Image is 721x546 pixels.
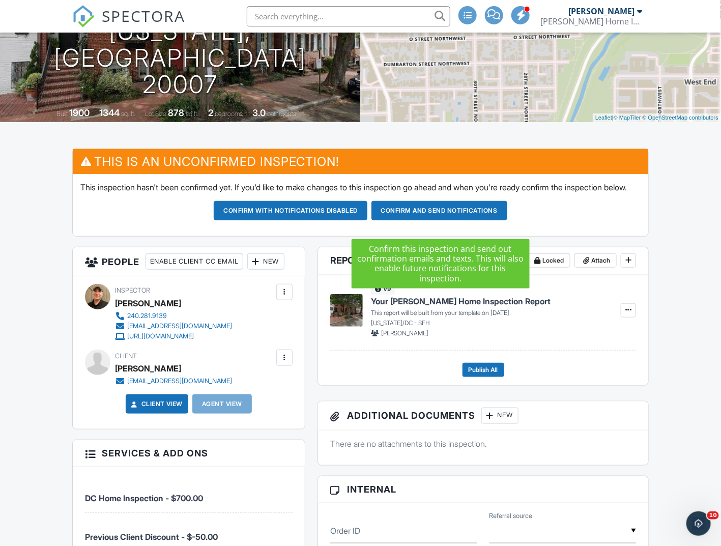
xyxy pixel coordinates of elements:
[99,107,120,118] div: 1344
[208,107,213,118] div: 2
[686,511,711,536] iframe: Intercom live chat
[115,376,232,386] a: [EMAIL_ADDRESS][DOMAIN_NAME]
[595,114,612,121] a: Leaflet
[168,107,184,118] div: 878
[146,253,243,270] div: Enable Client CC Email
[267,110,296,118] span: bathrooms
[73,149,649,174] h3: This is an Unconfirmed Inspection!
[247,253,284,270] div: New
[69,107,90,118] div: 1900
[56,110,68,118] span: Built
[127,332,194,340] div: [URL][DOMAIN_NAME]
[129,399,183,409] a: Client View
[102,5,185,26] span: SPECTORA
[252,107,266,118] div: 3.0
[489,511,533,521] label: Referral source
[540,16,642,26] div: Funkhouser Home Inspections
[115,286,150,294] span: Inspector
[127,377,232,385] div: [EMAIL_ADDRESS][DOMAIN_NAME]
[115,352,137,360] span: Client
[80,182,641,193] p: This inspection hasn't been confirmed yet. If you'd like to make changes to this inspection go ah...
[568,6,635,16] div: [PERSON_NAME]
[318,401,648,430] h3: Additional Documents
[85,532,218,542] span: Previous Client Discount - $-50.00
[643,114,718,121] a: © OpenStreetMap contributors
[145,110,166,118] span: Lot Size
[247,6,450,26] input: Search everything...
[72,5,95,27] img: The Best Home Inspection Software - Spectora
[481,408,518,424] div: New
[121,110,135,118] span: sq. ft.
[73,440,305,467] h3: Services & Add ons
[85,493,203,503] span: DC Home Inspection - $700.00
[73,247,305,276] h3: People
[330,525,360,536] label: Order ID
[127,322,232,330] div: [EMAIL_ADDRESS][DOMAIN_NAME]
[318,476,648,503] h3: Internal
[85,474,293,512] li: Service: DC Home Inspection
[214,201,367,220] button: Confirm with notifications disabled
[72,14,185,35] a: SPECTORA
[186,110,198,118] span: sq.ft.
[371,201,507,220] button: Confirm and send notifications
[215,110,243,118] span: bedrooms
[115,311,232,321] a: 240.281.9139
[115,361,181,376] div: [PERSON_NAME]
[127,312,167,320] div: 240.281.9139
[614,114,641,121] a: © MapTiler
[115,321,232,331] a: [EMAIL_ADDRESS][DOMAIN_NAME]
[115,331,232,341] a: [URL][DOMAIN_NAME]
[707,511,719,520] span: 10
[593,113,721,122] div: |
[330,438,636,449] p: There are no attachments to this inspection.
[115,296,181,311] div: [PERSON_NAME]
